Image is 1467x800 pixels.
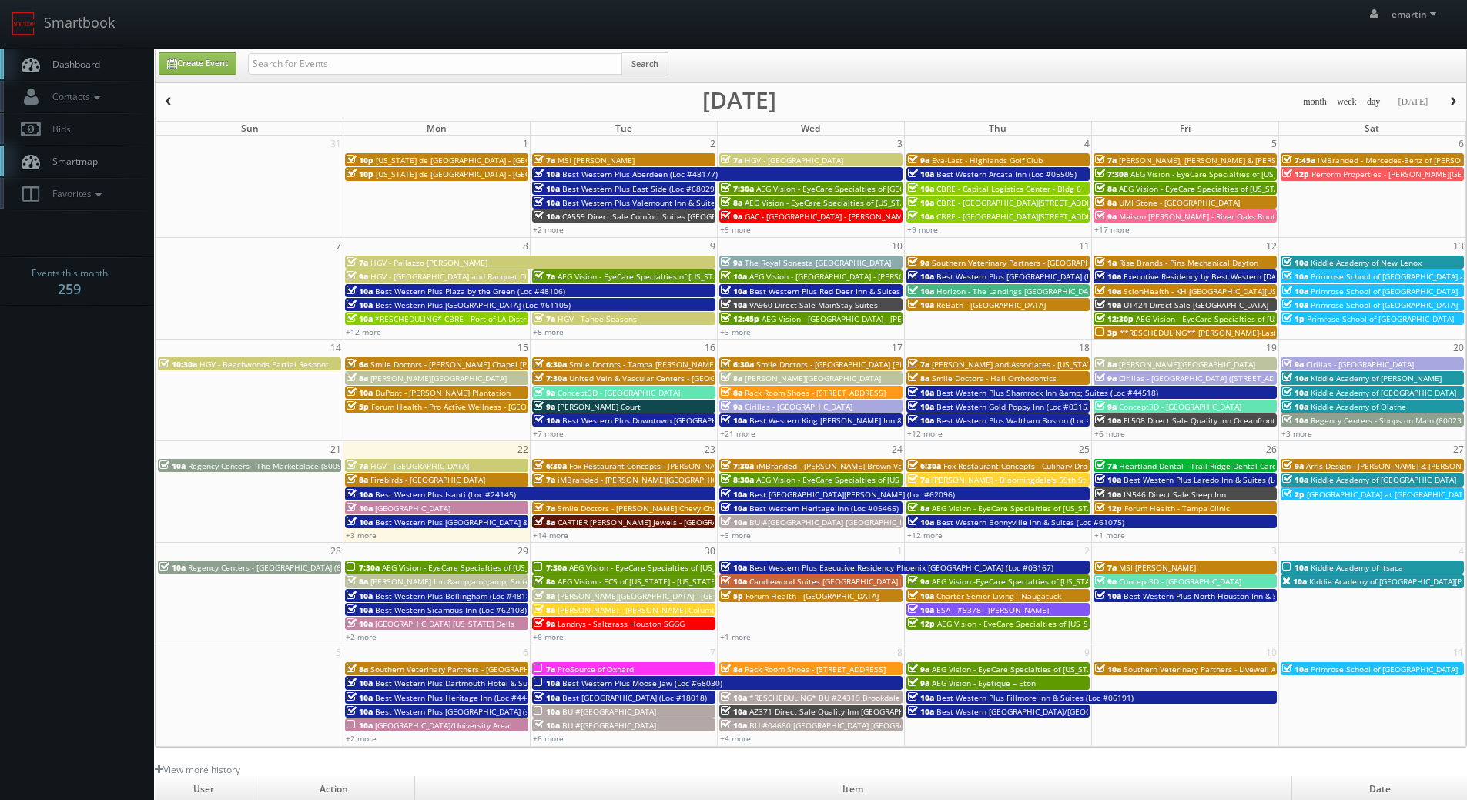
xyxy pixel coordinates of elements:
span: 10a [1282,387,1308,398]
span: AEG Vision - EyeCare Specialties of [US_STATE] – EyeCare in [GEOGRAPHIC_DATA] [558,271,855,282]
span: Smile Doctors - Hall Orthodontics [932,373,1057,383]
span: Concept3D - [GEOGRAPHIC_DATA] [1119,576,1241,587]
span: 8a [721,664,742,674]
span: 10a [721,503,747,514]
span: AEG Vision - EyeCare Specialties of [GEOGRAPHIC_DATA][US_STATE] - [GEOGRAPHIC_DATA] [756,183,1086,194]
span: 10a [1282,415,1308,426]
span: Best Western Arcata Inn (Loc #05505) [936,169,1077,179]
span: 9a [1282,460,1304,471]
span: 10a [1282,271,1308,282]
span: BU #[GEOGRAPHIC_DATA] [GEOGRAPHIC_DATA] [749,517,921,527]
span: 10a [347,313,373,324]
a: +12 more [346,326,381,337]
span: Best Western Plus Bellingham (Loc #48188) [375,591,538,601]
span: 10a [1282,474,1308,485]
span: 12p [908,618,935,629]
span: 8a [908,503,929,514]
span: Rack Room Shoes - [STREET_ADDRESS] [745,664,886,674]
span: Kiddie Academy of New Lenox [1311,257,1422,268]
span: 10a [1095,286,1121,296]
span: 8a [1095,359,1117,370]
span: 9a [534,401,555,412]
span: 10a [908,211,934,222]
span: 12:30p [1095,313,1134,324]
span: Best Western Plus North Houston Inn & Suites (Loc #44475) [1124,591,1346,601]
span: 7:30a [534,562,567,573]
span: Best Western King [PERSON_NAME] Inn & Suites (Loc #62106) [749,415,978,426]
span: Kiddie Academy of [GEOGRAPHIC_DATA] [1311,474,1456,485]
span: 10a [347,387,373,398]
span: HGV - Tahoe Seasons [558,313,637,324]
span: 7a [347,460,368,471]
a: +6 more [1094,428,1125,439]
span: 10a [347,517,373,527]
a: +21 more [720,428,755,439]
span: Maison [PERSON_NAME] - River Oaks Boutique Second Shoot [1119,211,1345,222]
span: Southern Veterinary Partners - Livewell Animal Urgent Care of [GEOGRAPHIC_DATA] [1124,664,1431,674]
span: 10a [908,415,934,426]
span: 7:30a [1095,169,1128,179]
span: 10a [1282,401,1308,412]
span: Primrose School of [GEOGRAPHIC_DATA] [1311,300,1458,310]
span: 10a [908,197,934,208]
span: 3p [1095,327,1117,338]
span: 10a [721,415,747,426]
span: Kiddie Academy of Olathe [1311,401,1406,412]
span: AEG Vision -EyeCare Specialties of [US_STATE] – Eyes On Sammamish [932,576,1187,587]
span: [US_STATE] de [GEOGRAPHIC_DATA] - [GEOGRAPHIC_DATA] [376,169,588,179]
span: Eva-Last - Highlands Golf Club [932,155,1043,166]
span: [PERSON_NAME] - Bloomingdale's 59th St [932,474,1086,485]
span: 10a [534,415,560,426]
span: Best Western Plus [GEOGRAPHIC_DATA] (Loc #61105) [375,300,571,310]
span: 10a [721,517,747,527]
span: Regency Centers - [GEOGRAPHIC_DATA] (63020) [188,562,362,573]
span: Best Western Plus Waltham Boston (Loc #22009) [936,415,1118,426]
span: FL508 Direct Sale Quality Inn Oceanfront [1124,415,1275,426]
span: ReBath - [GEOGRAPHIC_DATA] [936,300,1046,310]
span: Best Western Plus Isanti (Loc #24145) [375,489,516,500]
span: 6:30a [721,359,754,370]
span: Smile Doctors - Tampa [PERSON_NAME] [PERSON_NAME] Orthodontics [569,359,830,370]
span: CARTIER [PERSON_NAME] Jewels - [GEOGRAPHIC_DATA] [558,517,759,527]
span: 7:30a [347,562,380,573]
span: AEG Vision - [GEOGRAPHIC_DATA] - [PERSON_NAME][GEOGRAPHIC_DATA] [749,271,1014,282]
span: Smile Doctors - [PERSON_NAME] Chevy Chase [558,503,725,514]
span: 7a [1095,155,1117,166]
span: 7a [534,313,555,324]
span: HGV - [GEOGRAPHIC_DATA] [370,460,469,471]
a: Create Event [159,52,236,75]
span: 12p [1095,503,1122,514]
span: 12p [1282,169,1309,179]
span: Bids [45,122,71,136]
span: 10a [347,503,373,514]
span: 10a [908,604,934,615]
span: 10a [1095,271,1121,282]
span: 10:30a [159,359,197,370]
span: [PERSON_NAME][GEOGRAPHIC_DATA] [745,373,881,383]
a: +7 more [533,428,564,439]
span: HGV - [GEOGRAPHIC_DATA] [745,155,843,166]
span: United Vein & Vascular Centers - [GEOGRAPHIC_DATA] [569,373,767,383]
span: 10a [908,271,934,282]
span: MSI [PERSON_NAME] [558,155,635,166]
span: AEG Vision - EyeCare Specialties of [US_STATE] – [PERSON_NAME] Vision [1130,169,1396,179]
span: 6:30a [908,460,941,471]
span: 10a [159,460,186,471]
span: Dashboard [45,58,100,71]
span: [PERSON_NAME][GEOGRAPHIC_DATA] [370,373,507,383]
span: 7a [908,474,929,485]
span: 7a [534,271,555,282]
span: Regency Centers - Shops on Main (60023) [1311,415,1464,426]
span: 10a [1095,591,1121,601]
span: 5p [347,401,369,412]
span: 10a [721,576,747,587]
span: 9a [721,211,742,222]
a: +2 more [346,631,377,642]
span: 10a [721,271,747,282]
span: 10a [1282,286,1308,296]
span: CA559 Direct Sale Comfort Suites [GEOGRAPHIC_DATA] [562,211,763,222]
span: 10a [1282,257,1308,268]
span: The Royal Sonesta [GEOGRAPHIC_DATA] [745,257,891,268]
span: Best Western Plus Shamrock Inn &amp; Suites (Loc #44518) [936,387,1158,398]
span: AEG Vision - EyeCare Specialties of [US_STATE] - Carolina Family Vision [1119,183,1379,194]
